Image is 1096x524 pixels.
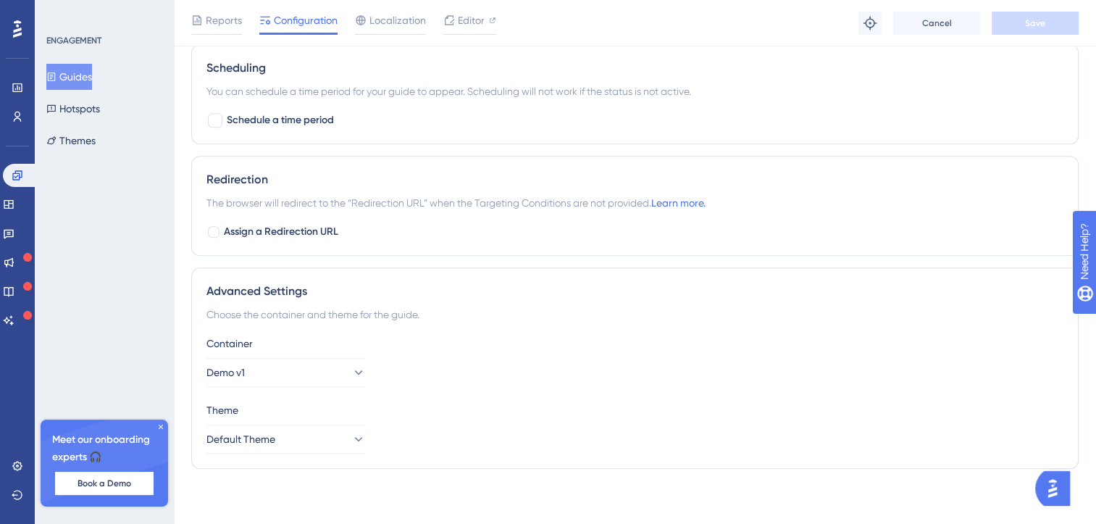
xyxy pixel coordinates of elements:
[206,83,1063,100] div: You can schedule a time period for your guide to appear. Scheduling will not work if the status i...
[206,425,366,454] button: Default Theme
[893,12,980,35] button: Cancel
[206,171,1063,188] div: Redirection
[46,96,100,122] button: Hotspots
[52,431,156,466] span: Meet our onboarding experts 🎧
[46,128,96,154] button: Themes
[206,59,1063,77] div: Scheduling
[1025,17,1045,29] span: Save
[55,472,154,495] button: Book a Demo
[206,12,242,29] span: Reports
[78,478,131,489] span: Book a Demo
[458,12,485,29] span: Editor
[46,35,101,46] div: ENGAGEMENT
[206,283,1063,300] div: Advanced Settings
[206,431,275,448] span: Default Theme
[206,335,1063,352] div: Container
[206,364,245,381] span: Demo v1
[369,12,426,29] span: Localization
[224,223,338,241] span: Assign a Redirection URL
[227,112,334,129] span: Schedule a time period
[46,64,92,90] button: Guides
[206,194,706,212] span: The browser will redirect to the “Redirection URL” when the Targeting Conditions are not provided.
[206,402,1063,419] div: Theme
[651,197,706,209] a: Learn more.
[34,4,91,21] span: Need Help?
[922,17,952,29] span: Cancel
[206,358,366,387] button: Demo v1
[992,12,1079,35] button: Save
[206,306,1063,323] div: Choose the container and theme for the guide.
[1035,467,1079,510] iframe: UserGuiding AI Assistant Launcher
[274,12,338,29] span: Configuration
